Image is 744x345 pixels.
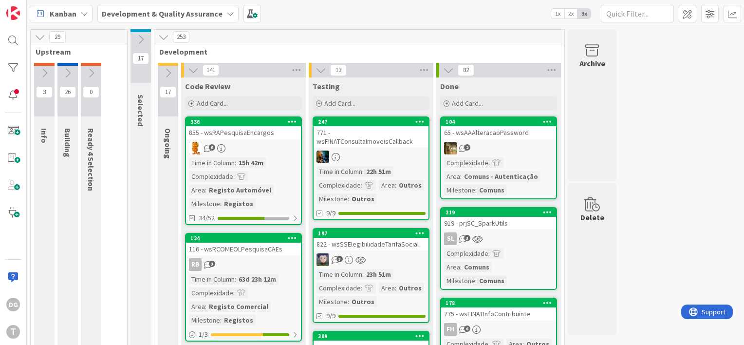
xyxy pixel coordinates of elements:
[441,217,556,230] div: 919 - prjSC_SparkUtils
[186,243,301,255] div: 116 - wsRCOMEOLPesquisaCAEs
[460,262,462,272] span: :
[361,283,362,293] span: :
[446,300,556,307] div: 178
[444,248,488,259] div: Complexidade
[314,253,428,266] div: LS
[159,47,552,57] span: Development
[36,86,53,98] span: 3
[314,229,428,250] div: 197822 - wsSSElegibilidadeTarifaSocial
[364,166,393,177] div: 22h 51m
[477,185,507,195] div: Comuns
[86,128,96,191] span: Ready 4 Selection
[235,274,236,285] span: :
[160,86,176,98] span: 17
[488,157,490,168] span: :
[209,261,215,267] span: 3
[446,209,556,216] div: 219
[189,315,220,326] div: Milestone
[102,9,223,19] b: Development & Quality Assurance
[20,1,44,13] span: Support
[189,198,220,209] div: Milestone
[163,128,173,159] span: Ongoing
[236,274,279,285] div: 63d 23h 12m
[6,325,20,339] div: T
[189,171,233,182] div: Complexidade
[444,185,475,195] div: Milestone
[49,31,66,43] span: 29
[316,283,361,293] div: Complexidade
[324,99,355,108] span: Add Card...
[236,157,266,168] div: 15h 42m
[199,329,208,340] span: 1 / 3
[233,171,235,182] span: :
[50,8,76,19] span: Kanban
[462,262,492,272] div: Comuns
[186,234,301,255] div: 124116 - wsRCOMEOLPesquisaCAEs
[314,332,428,341] div: 309
[189,258,202,271] div: RB
[316,296,348,307] div: Milestone
[316,193,348,204] div: Milestone
[318,118,428,125] div: 247
[326,208,335,218] span: 9/9
[361,180,362,191] span: :
[189,274,235,285] div: Time in Column
[396,180,424,191] div: Outros
[199,213,215,223] span: 34/52
[444,262,460,272] div: Area
[186,117,301,126] div: 336
[189,287,233,298] div: Complexidade
[186,328,301,341] div: 1/3
[349,193,377,204] div: Outros
[564,9,577,19] span: 2x
[446,118,556,125] div: 104
[318,333,428,340] div: 309
[316,180,361,191] div: Complexidade
[475,275,477,286] span: :
[186,142,301,154] div: RL
[336,256,343,262] span: 3
[440,116,557,199] a: 10465 - wsAAAlteracaoPasswordJCComplexidade:Area:Comuns - AutenticaçãoMilestone:Comuns
[222,315,256,326] div: Registos
[444,323,457,336] div: FH
[189,301,205,312] div: Area
[460,171,462,182] span: :
[441,208,556,230] div: 219919 - prjSC_SparkUtils
[464,235,470,241] span: 3
[441,299,556,307] div: 178
[316,166,362,177] div: Time in Column
[314,117,428,148] div: 247771 - wsFINATConsultaImoveisCallback
[452,99,483,108] span: Add Card...
[395,283,396,293] span: :
[186,126,301,139] div: 855 - wsRAPesquisaEncargos
[444,171,460,182] div: Area
[189,142,202,154] img: RL
[441,117,556,126] div: 104
[313,116,429,220] a: 247771 - wsFINATConsultaImoveisCallbackJCTime in Column:22h 51mComplexidade:Area:OutrosMilestone:...
[314,238,428,250] div: 822 - wsSSElegibilidadeTarifaSocial
[444,275,475,286] div: Milestone
[6,6,20,20] img: Visit kanbanzone.com
[316,253,329,266] img: LS
[314,151,428,163] div: JC
[206,185,274,195] div: Registo Automóvel
[396,283,424,293] div: Outros
[441,208,556,217] div: 219
[379,283,395,293] div: Area
[235,157,236,168] span: :
[36,47,115,57] span: Upstream
[220,198,222,209] span: :
[440,81,459,91] span: Done
[362,269,364,280] span: :
[441,307,556,320] div: 775 - wsFINATInfoContribuinte
[364,269,393,280] div: 23h 51m
[601,5,674,22] input: Quick Filter...
[186,258,301,271] div: RB
[83,86,99,98] span: 0
[318,230,428,237] div: 197
[362,166,364,177] span: :
[189,157,235,168] div: Time in Column
[441,117,556,139] div: 10465 - wsAAAlteracaoPassword
[313,81,340,91] span: Testing
[186,117,301,139] div: 336855 - wsRAPesquisaEncargos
